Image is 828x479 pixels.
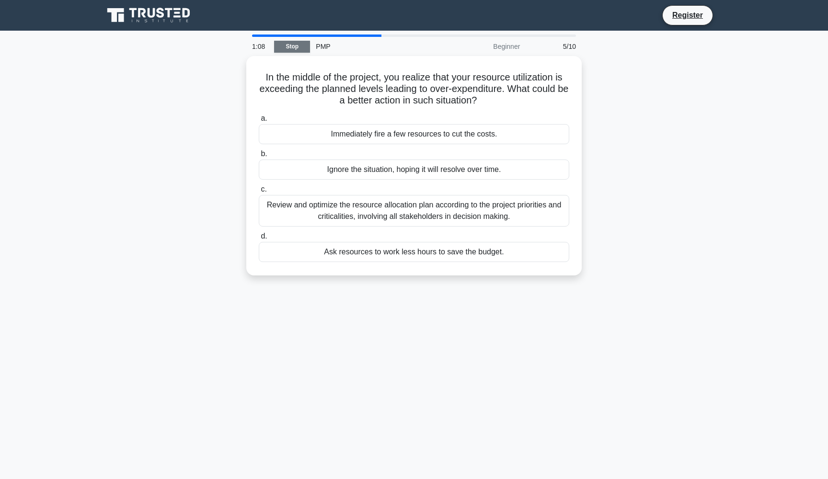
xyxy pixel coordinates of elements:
div: 1:08 [246,37,274,56]
span: d. [261,232,267,240]
div: PMP [310,37,442,56]
div: 5/10 [526,37,582,56]
span: c. [261,185,266,193]
a: Register [667,9,709,21]
div: Immediately fire a few resources to cut the costs. [259,124,569,144]
span: a. [261,114,267,122]
span: b. [261,149,267,158]
a: Stop [274,41,310,53]
h5: In the middle of the project, you realize that your resource utilization is exceeding the planned... [258,71,570,107]
div: Review and optimize the resource allocation plan according to the project priorities and critical... [259,195,569,227]
div: Ask resources to work less hours to save the budget. [259,242,569,262]
div: Beginner [442,37,526,56]
div: Ignore the situation, hoping it will resolve over time. [259,160,569,180]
